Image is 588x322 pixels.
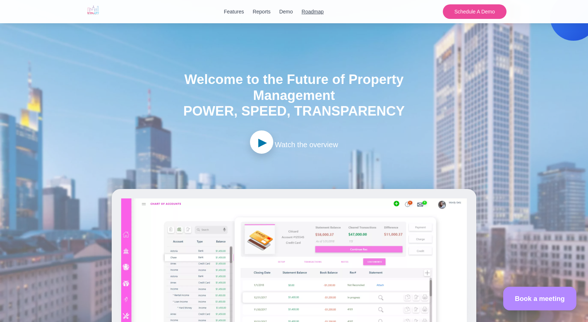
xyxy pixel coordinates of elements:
button: Reports [253,8,270,16]
img: Simplicity Logo [82,1,105,19]
button: Schedule A Demo [443,4,506,19]
a: ► [250,130,273,154]
span: Watch the overview [275,141,338,149]
span: Power, Speed, Transparency [183,104,405,118]
span: ► [255,130,270,154]
button: Features [224,8,244,16]
h1: Welcome to the Future of Property Management [147,72,441,119]
a: Book a meeting [503,287,576,310]
a: Roadmap [302,8,324,16]
button: Demo [279,8,293,16]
